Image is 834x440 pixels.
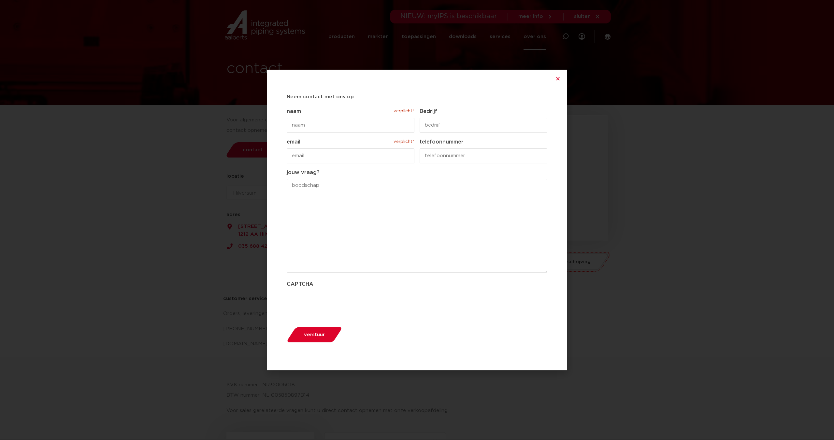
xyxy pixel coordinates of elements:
input: email [287,148,414,163]
iframe: reCAPTCHA [287,291,386,316]
label: email [287,138,414,146]
label: Bedrijf [420,107,547,115]
label: telefoonnummer [420,138,547,146]
span: verstuur [304,332,325,337]
img: tab_domain_overview_orange.svg [18,38,23,43]
div: Domein: [DOMAIN_NAME] [17,17,72,22]
h5: Neem contact met ons op [287,92,547,102]
div: Domeinoverzicht [25,38,57,43]
a: Close [555,76,560,81]
button: verstuur [284,326,344,343]
label: CAPTCHA [287,280,547,288]
img: website_grey.svg [10,17,16,22]
img: logo_orange.svg [10,10,16,16]
label: jouw vraag? [287,169,547,176]
div: v 4.0.25 [18,10,32,16]
div: Keywords op verkeer [71,38,111,43]
input: telefoonnummer [420,148,547,163]
label: naam [287,107,414,115]
input: naam [287,118,414,133]
span: verplicht* [393,107,414,115]
span: verplicht* [393,138,414,146]
img: tab_keywords_by_traffic_grey.svg [64,38,69,43]
input: bedrijf [420,118,547,133]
